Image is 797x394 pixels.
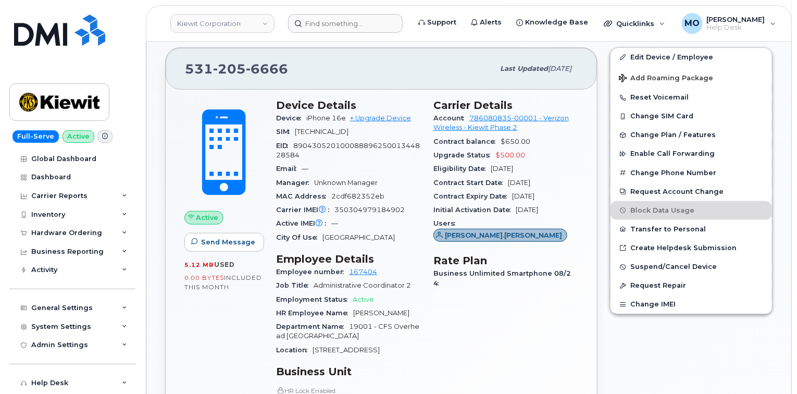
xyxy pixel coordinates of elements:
[596,13,673,34] div: Quicklinks
[611,144,772,163] button: Enable Call Forwarding
[616,19,654,28] span: Quicklinks
[433,165,491,173] span: Eligibility Date
[331,219,338,227] span: —
[495,151,525,159] span: $500.00
[427,17,456,28] span: Support
[611,295,772,314] button: Change IMEI
[433,99,578,112] h3: Carrier Details
[276,219,331,227] span: Active IMEI
[611,276,772,295] button: Request Repair
[433,231,567,239] a: [PERSON_NAME].[PERSON_NAME]
[752,349,789,386] iframe: Messenger Launcher
[276,346,313,354] span: Location
[611,107,772,126] button: Change SIM Card
[276,192,331,200] span: MAC Address
[331,192,384,200] span: 2cdf682352eb
[433,192,512,200] span: Contract Expiry Date
[295,128,348,136] span: [TECHNICAL_ID]
[276,142,420,159] span: 89043052010008889625001344828584
[276,114,306,122] span: Device
[184,274,262,291] span: included this month
[276,365,421,378] h3: Business Unit
[611,48,772,67] a: Edit Device / Employee
[185,61,288,77] span: 531
[464,12,509,33] a: Alerts
[246,61,288,77] span: 6666
[611,126,772,144] button: Change Plan / Features
[196,213,219,223] span: Active
[276,233,322,241] span: City Of Use
[306,114,346,122] span: iPhone 16e
[313,346,380,354] span: [STREET_ADDRESS]
[213,61,246,77] span: 205
[433,138,501,145] span: Contract balance
[675,13,783,34] div: Mark Oyekunie
[276,142,293,150] span: EID
[433,114,469,122] span: Account
[684,17,700,30] span: MO
[445,230,563,240] span: [PERSON_NAME].[PERSON_NAME]
[630,263,717,271] span: Suspend/Cancel Device
[433,269,571,287] span: Business Unlimited Smartphone 08/24
[350,114,411,122] a: + Upgrade Device
[508,179,530,187] span: [DATE]
[184,274,224,281] span: 0.00 Bytes
[433,219,460,227] span: Users
[433,114,569,131] a: 786080835-00001 - Verizon Wireless - Kiewit Phase 2
[170,14,275,33] a: Kiewit Corporation
[276,165,302,173] span: Email
[611,257,772,276] button: Suspend/Cancel Device
[433,179,508,187] span: Contract Start Date
[433,206,516,214] span: Initial Activation Date
[509,12,595,33] a: Knowledge Base
[516,206,538,214] span: [DATE]
[276,323,349,330] span: Department Name
[611,182,772,201] button: Request Account Change
[611,88,772,107] button: Reset Voicemail
[334,206,405,214] span: 350304979184902
[433,254,578,267] h3: Rate Plan
[611,220,772,239] button: Transfer to Personal
[630,131,716,139] span: Change Plan / Features
[314,179,378,187] span: Unknown Manager
[707,15,765,23] span: [PERSON_NAME]
[611,67,772,88] button: Add Roaming Package
[276,253,421,265] h3: Employee Details
[214,261,235,268] span: used
[619,74,713,84] span: Add Roaming Package
[525,17,588,28] span: Knowledge Base
[707,23,765,32] span: Help Desk
[276,309,353,317] span: HR Employee Name
[349,268,377,276] a: 167404
[512,192,534,200] span: [DATE]
[288,14,403,33] input: Find something...
[201,237,255,247] span: Send Message
[184,233,264,252] button: Send Message
[276,281,314,289] span: Job Title
[276,268,349,276] span: Employee number
[353,295,374,303] span: Active
[314,281,411,289] span: Administrative Coordinator 2
[276,206,334,214] span: Carrier IMEI
[433,151,495,159] span: Upgrade Status
[276,295,353,303] span: Employment Status
[611,201,772,220] button: Block Data Usage
[353,309,409,317] span: [PERSON_NAME]
[480,17,502,28] span: Alerts
[611,164,772,182] button: Change Phone Number
[276,99,421,112] h3: Device Details
[302,165,308,173] span: —
[548,65,571,72] span: [DATE]
[322,233,395,241] span: [GEOGRAPHIC_DATA]
[184,261,214,268] span: 5.12 MB
[630,150,715,158] span: Enable Call Forwarding
[276,179,314,187] span: Manager
[500,65,548,72] span: Last updated
[611,239,772,257] a: Create Helpdesk Submission
[491,165,513,173] span: [DATE]
[411,12,464,33] a: Support
[501,138,530,145] span: $650.00
[276,128,295,136] span: SIM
